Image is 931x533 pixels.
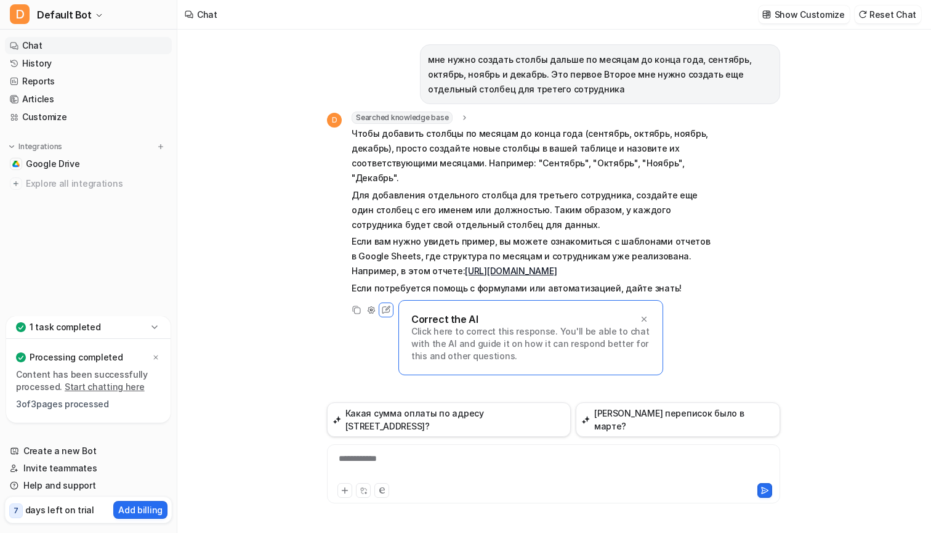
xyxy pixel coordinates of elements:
p: 1 task completed [30,321,101,333]
a: Articles [5,91,172,108]
button: [PERSON_NAME] переписок было в марте? [576,402,780,437]
button: Show Customize [759,6,850,23]
a: Create a new Bot [5,442,172,460]
a: Start chatting here [65,381,145,392]
span: D [10,4,30,24]
span: Explore all integrations [26,174,167,193]
p: Если вам нужно увидеть пример, вы можете ознакомиться с шаблонами отчетов в Google Sheets, где ст... [352,234,712,279]
p: Чтобы добавить столбцы по месяцам до конца года (сентябрь, октябрь, ноябрь, декабрь), просто созд... [352,126,712,185]
p: 7 [14,505,18,516]
p: мне нужно создать столбы дальше по месяцам до конца года, сентябрь, октябрь, ноябрь и декабрь. Эт... [428,52,772,97]
img: reset [858,10,867,19]
p: Show Customize [775,8,845,21]
a: History [5,55,172,72]
p: Add billing [118,503,163,516]
a: Help and support [5,477,172,494]
p: Correct the AI [411,313,478,325]
a: Explore all integrations [5,175,172,192]
img: customize [762,10,771,19]
div: Chat [197,8,217,21]
p: Processing completed [30,351,123,364]
p: 3 of 3 pages processed [16,398,161,410]
button: Add billing [113,501,167,519]
a: [URL][DOMAIN_NAME] [465,266,557,276]
span: Default Bot [37,6,92,23]
button: Какая сумма оплаты по адресу [STREET_ADDRESS]? [327,402,571,437]
p: Integrations [18,142,62,152]
button: Integrations [5,140,66,153]
p: Content has been successfully processed. [16,368,161,393]
img: menu_add.svg [156,142,165,151]
p: days left on trial [25,503,94,516]
span: Google Drive [26,158,80,170]
img: expand menu [7,142,16,151]
p: Для добавления отдельного столбца для третьего сотрудника, создайте еще один столбец с его именем... [352,188,712,232]
a: Customize [5,108,172,126]
span: D [327,113,342,128]
a: Chat [5,37,172,54]
a: Reports [5,73,172,90]
p: Если потребуется помощь с формулами или автоматизацией, дайте знать! [352,281,712,296]
button: Reset Chat [855,6,921,23]
img: Google Drive [12,160,20,168]
p: Click here to correct this response. You'll be able to chat with the AI and guide it on how it ca... [411,325,650,362]
a: Google DriveGoogle Drive [5,155,172,173]
a: Invite teammates [5,460,172,477]
span: Searched knowledge base [352,112,453,124]
img: explore all integrations [10,177,22,190]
